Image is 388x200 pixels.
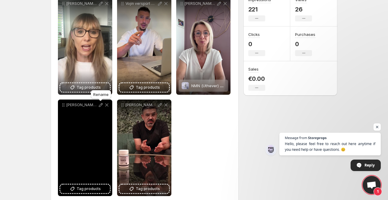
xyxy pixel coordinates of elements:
span: Tag products [136,186,160,192]
h3: Sales [248,66,259,72]
p: 0 [295,40,315,48]
span: Storeprops [308,136,326,139]
div: [PERSON_NAME] hat NMN zur Routine gemacht und ist begeistert.Tag products [117,100,171,196]
span: Hello, please feel free to reach out here anytime if you need help or have questions. 😊 [285,141,375,152]
span: Tag products [136,84,160,90]
p: [PERSON_NAME] hat NMN zur Routine gemacht und ist begeistert. [126,103,157,107]
div: Open chat [363,176,381,194]
span: Tag products [77,186,101,192]
button: Tag products [60,185,110,193]
p: [PERSON_NAME] fühlt sich dank unserem NMN endlich wieder vital & [PERSON_NAME]. [185,1,216,6]
p: €0.00 [248,75,265,82]
p: 26 [295,6,312,13]
p: [PERSON_NAME] hat endlich wieder mehr Fokus und Energie im Alltag. [66,1,98,6]
span: Reply [364,160,375,170]
img: NMN (Uthever) Kapseln [182,82,189,89]
span: NMN (Uthever) Kapseln [191,83,235,88]
p: 0 [248,40,265,48]
h3: Purchases [295,31,315,37]
span: Tag products [77,84,101,90]
p: Vojin verspürt wieder mehr Kraft und Ausdauer beim Training. [126,1,157,6]
button: Tag products [60,83,110,92]
button: Tag products [119,83,169,92]
span: 1 [374,187,382,196]
p: [PERSON_NAME] hat endlich ein Supplement gefunden, das wirklich wirkt. [66,103,98,107]
h3: Clicks [248,31,260,37]
span: Message from [285,136,307,139]
div: [PERSON_NAME] hat endlich ein Supplement gefunden, das wirklich wirkt.Tag products [58,100,112,196]
button: Tag products [119,185,169,193]
p: 221 [248,6,271,13]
